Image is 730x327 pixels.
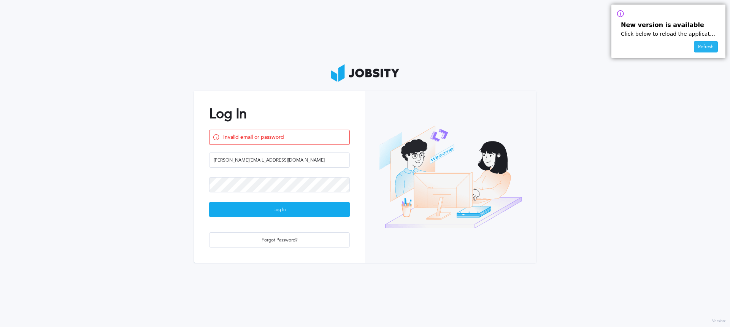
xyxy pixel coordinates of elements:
[209,233,349,248] div: Forgot Password?
[621,22,716,29] p: New version is available
[712,319,726,324] label: Version:
[209,202,350,217] button: Log In
[209,232,350,248] button: Forgot Password?
[209,152,350,168] input: Email
[694,41,718,52] button: Refresh
[223,134,346,140] span: Invalid email or password
[621,31,716,37] p: Click below to reload the application
[694,41,717,53] div: Refresh
[209,202,349,217] div: Log In
[209,106,350,122] h2: Log In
